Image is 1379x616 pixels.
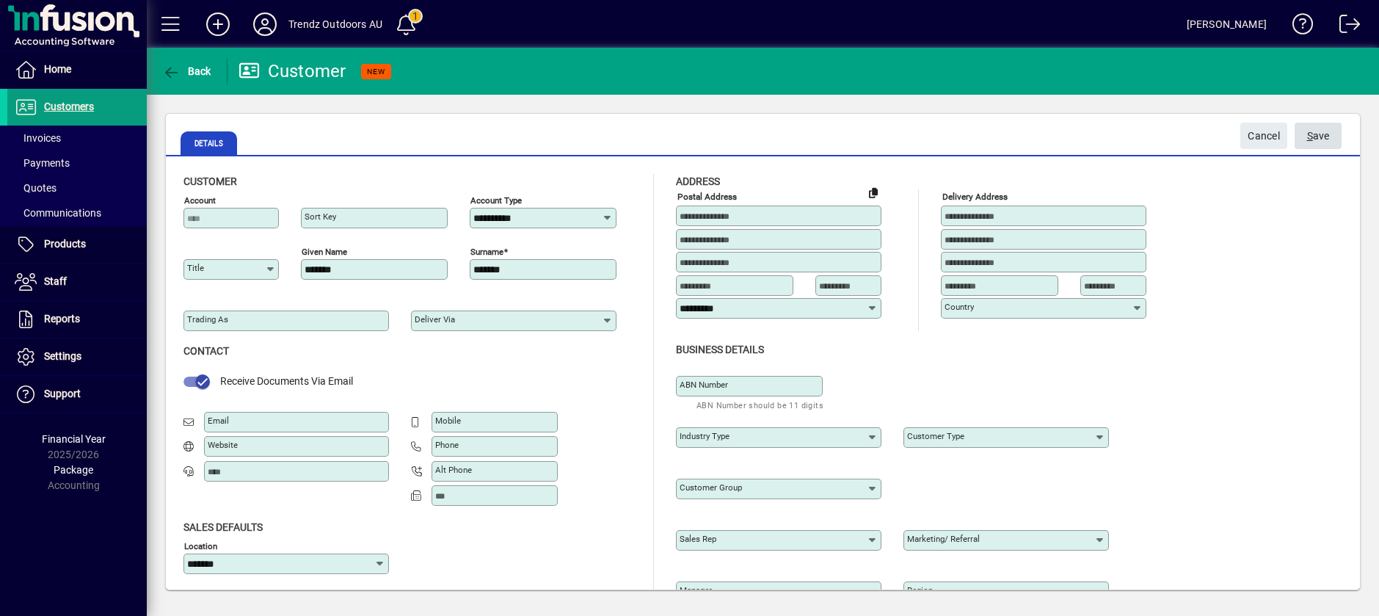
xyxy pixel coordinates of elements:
mat-label: Email [208,416,229,426]
a: Staff [7,264,147,300]
a: Quotes [7,175,147,200]
span: Contact [183,345,229,357]
span: Sales defaults [183,521,263,533]
mat-label: ABN Number [680,380,728,390]
div: Trendz Outdoors AU [288,12,382,36]
button: Profile [241,11,288,37]
a: Knowledge Base [1281,3,1314,51]
span: NEW [367,67,385,76]
a: Logout [1328,3,1361,51]
mat-hint: ABN Number should be 11 digits [696,396,823,413]
span: Details [181,131,237,155]
span: S [1307,130,1313,142]
a: Payments [7,151,147,175]
span: Quotes [15,182,57,194]
mat-label: Surname [470,247,503,257]
span: Invoices [15,132,61,144]
span: Business details [676,344,764,355]
a: Products [7,226,147,263]
span: Home [44,63,71,75]
app-page-header-button: Back [147,58,228,84]
span: Communications [15,207,101,219]
span: Staff [44,275,67,287]
button: Back [159,58,215,84]
mat-label: Given name [302,247,347,257]
button: Add [194,11,241,37]
mat-label: Region [907,585,933,595]
mat-label: Customer group [680,482,742,493]
mat-label: Alt Phone [435,465,472,475]
mat-label: Location [184,540,217,551]
mat-label: Trading as [187,314,228,325]
mat-label: Manager [680,585,712,595]
span: Receive Documents Via Email [220,375,353,387]
mat-label: Title [187,263,204,273]
div: Customer [239,59,346,83]
span: Package [54,464,93,476]
span: Support [44,388,81,399]
mat-label: Marketing/ Referral [907,534,980,544]
span: Cancel [1248,124,1280,148]
mat-label: Customer type [907,431,964,441]
mat-label: Deliver via [415,314,455,325]
a: Home [7,51,147,88]
span: ave [1307,124,1330,148]
span: Address [676,175,720,187]
button: Copy to Delivery address [862,181,885,204]
a: Invoices [7,126,147,151]
span: Back [162,65,211,77]
span: Financial Year [42,433,106,445]
mat-label: Country [945,302,974,312]
a: Settings [7,338,147,375]
mat-label: Mobile [435,416,461,426]
button: Save [1295,123,1342,149]
mat-label: Account [184,195,216,206]
span: Customers [44,101,94,112]
a: Reports [7,301,147,338]
span: Reports [44,313,80,325]
span: Settings [44,350,81,362]
mat-label: Sales rep [680,534,716,544]
span: Products [44,238,86,250]
div: [PERSON_NAME] [1187,12,1267,36]
mat-label: Phone [435,440,459,450]
button: Cancel [1240,123,1287,149]
mat-label: Industry type [680,431,729,441]
a: Support [7,376,147,413]
span: Payments [15,157,70,169]
mat-label: Sort key [305,211,336,222]
span: Customer [183,175,237,187]
a: Communications [7,200,147,225]
mat-label: Website [208,440,238,450]
mat-label: Account Type [470,195,522,206]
